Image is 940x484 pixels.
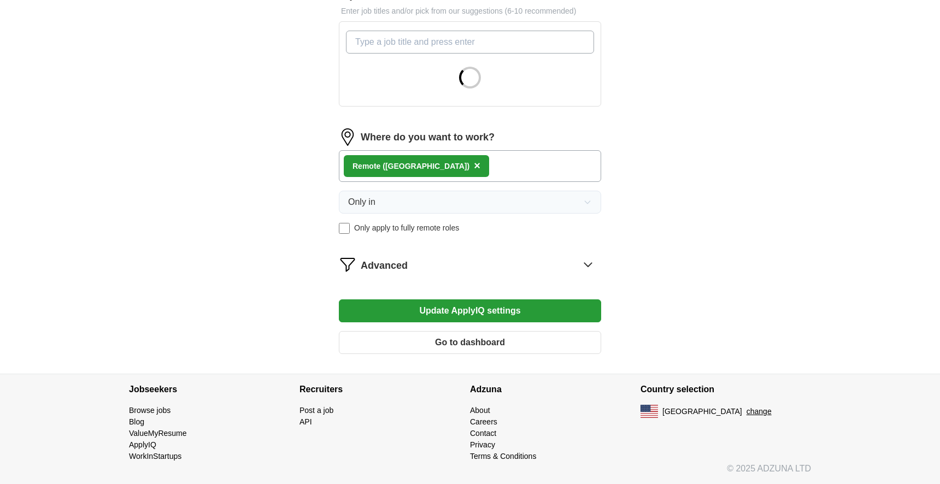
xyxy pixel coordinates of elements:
[354,222,459,234] span: Only apply to fully remote roles
[348,196,375,209] span: Only in
[474,160,480,172] span: ×
[339,5,601,17] p: Enter job titles and/or pick from our suggestions (6-10 recommended)
[129,406,171,415] a: Browse jobs
[470,406,490,415] a: About
[641,405,658,418] img: US flag
[129,429,187,438] a: ValueMyResume
[470,440,495,449] a: Privacy
[352,161,469,172] div: Remote ([GEOGRAPHIC_DATA])
[662,406,742,417] span: [GEOGRAPHIC_DATA]
[339,128,356,146] img: location.png
[361,130,495,145] label: Where do you want to work?
[361,258,408,273] span: Advanced
[339,223,350,234] input: Only apply to fully remote roles
[299,417,312,426] a: API
[470,429,496,438] a: Contact
[339,191,601,214] button: Only in
[470,452,536,461] a: Terms & Conditions
[747,406,772,417] button: change
[120,462,820,484] div: © 2025 ADZUNA LTD
[470,417,497,426] a: Careers
[339,299,601,322] button: Update ApplyIQ settings
[299,406,333,415] a: Post a job
[474,158,480,174] button: ×
[346,31,594,54] input: Type a job title and press enter
[129,440,156,449] a: ApplyIQ
[129,417,144,426] a: Blog
[641,374,811,405] h4: Country selection
[339,256,356,273] img: filter
[129,452,181,461] a: WorkInStartups
[339,331,601,354] button: Go to dashboard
